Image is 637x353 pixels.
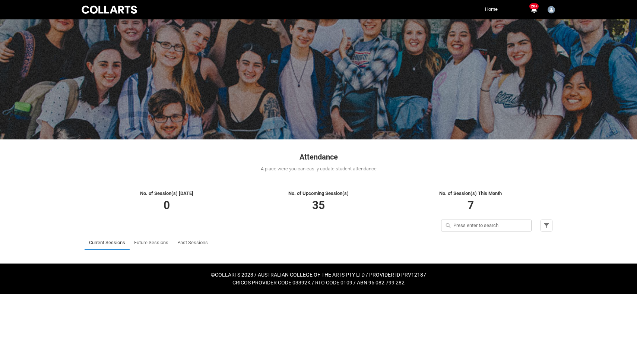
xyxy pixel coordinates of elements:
[541,220,552,231] button: Filter
[140,190,193,196] span: No. of Session(s) [DATE]
[130,235,173,250] li: Future Sessions
[529,5,538,14] button: 20+
[288,190,349,196] span: No. of Upcoming Session(s)
[548,6,555,13] img: Deborah.Pratt
[177,235,208,250] a: Past Sessions
[441,220,532,231] input: Press enter to search
[468,199,474,212] span: 7
[85,235,130,250] li: Current Sessions
[439,190,502,196] span: No. of Session(s) This Month
[134,235,168,250] a: Future Sessions
[164,199,170,212] span: 0
[483,4,500,15] a: Home
[173,235,212,250] li: Past Sessions
[85,165,552,173] div: A place were you can easily update student attendance
[529,3,539,9] span: 20+
[300,152,338,161] span: Attendance
[546,3,557,15] button: User Profile Deborah.Pratt
[89,235,125,250] a: Current Sessions
[312,199,325,212] span: 35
